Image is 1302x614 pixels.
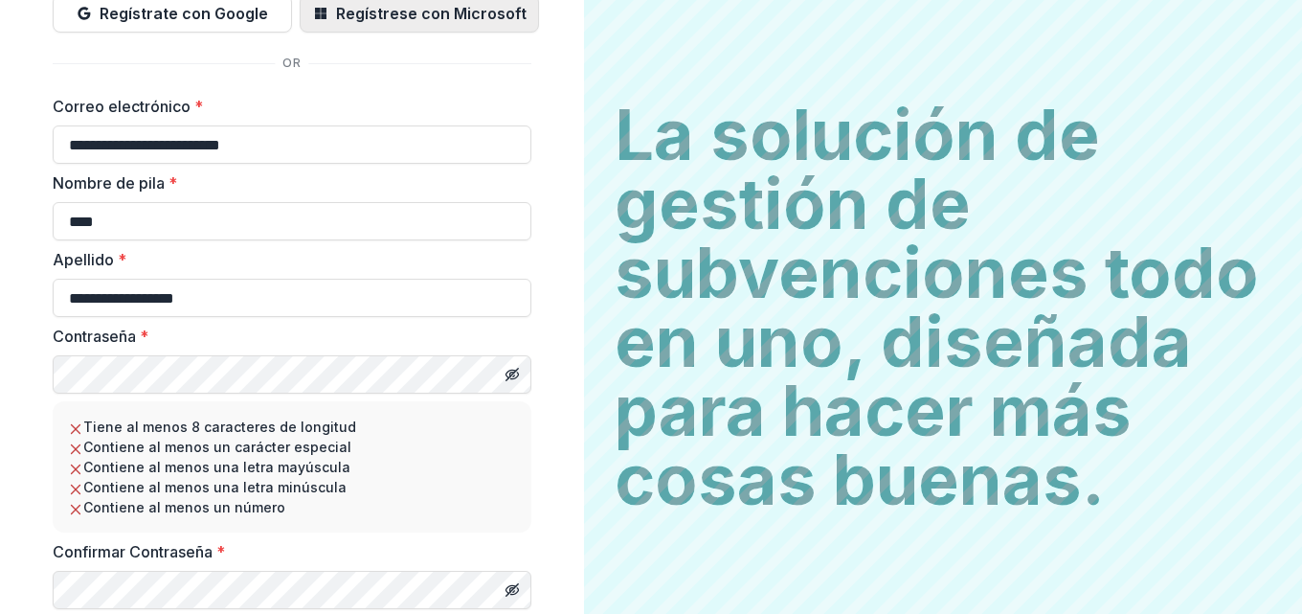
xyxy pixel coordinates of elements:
font: Contiene al menos un carácter especial [83,439,351,455]
font: Confirmar Contraseña [53,542,213,561]
font: Regístrese con Microsoft [336,4,527,23]
font: Contiene al menos un número [83,499,285,515]
font: Nombre de pila [53,173,165,193]
button: Activar o desactivar la visibilidad de la contraseña [497,359,528,390]
font: Regístrate con Google [100,4,268,23]
button: Activar o desactivar la visibilidad de la contraseña [497,575,528,605]
font: Correo electrónico [53,97,191,116]
font: Tiene al menos 8 caracteres de longitud [83,419,356,435]
font: Apellido [53,250,114,269]
font: Contiene al menos una letra mayúscula [83,459,350,475]
font: Contraseña [53,327,136,346]
font: Contiene al menos una letra minúscula [83,479,347,495]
